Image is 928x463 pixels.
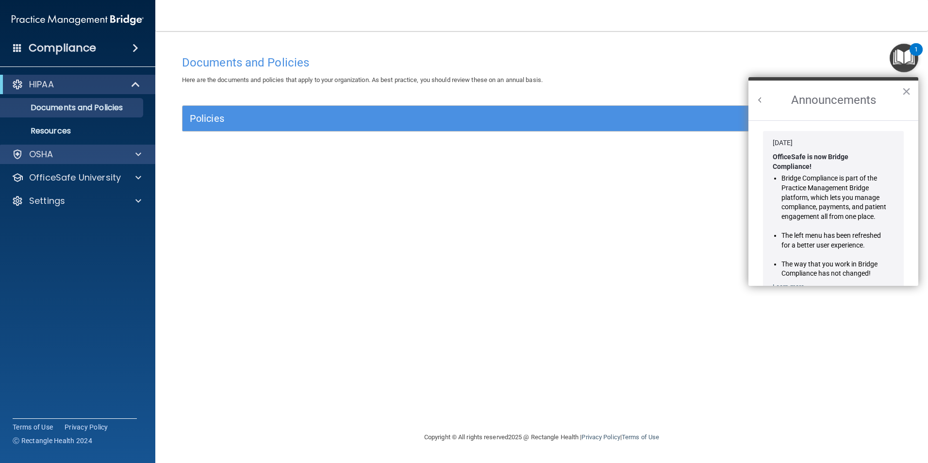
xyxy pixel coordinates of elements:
[190,113,714,124] h5: Policies
[29,195,65,207] p: Settings
[13,422,53,432] a: Terms of Use
[12,195,141,207] a: Settings
[65,422,108,432] a: Privacy Policy
[12,172,141,183] a: OfficeSafe University
[773,138,894,148] div: [DATE]
[755,95,765,105] button: Back to Resource Center Home
[773,283,808,290] a: Learn more ›
[29,172,121,183] p: OfficeSafe University
[781,260,887,279] li: The way that you work in Bridge Compliance has not changed!
[6,103,139,113] p: Documents and Policies
[581,433,620,441] a: Privacy Policy
[12,149,141,160] a: OSHA
[12,79,141,90] a: HIPAA
[12,10,144,30] img: PMB logo
[29,149,53,160] p: OSHA
[13,436,92,446] span: Ⓒ Rectangle Health 2024
[622,433,659,441] a: Terms of Use
[748,81,918,120] h2: Announcements
[6,126,139,136] p: Resources
[748,77,918,286] div: Resource Center
[365,422,719,453] div: Copyright © All rights reserved 2025 @ Rectangle Health | |
[773,153,850,170] strong: OfficeSafe is now Bridge Compliance!
[29,41,96,55] h4: Compliance
[182,76,543,83] span: Here are the documents and policies that apply to your organization. As best practice, you should...
[781,231,887,250] li: The left menu has been refreshed for a better user experience.
[182,56,901,69] h4: Documents and Policies
[29,79,54,90] p: HIPAA
[890,44,918,72] button: Open Resource Center, 1 new notification
[781,174,887,221] li: Bridge Compliance is part of the Practice Management Bridge platform, which lets you manage compl...
[902,83,911,99] button: Close
[190,111,894,126] a: Policies
[914,50,918,62] div: 1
